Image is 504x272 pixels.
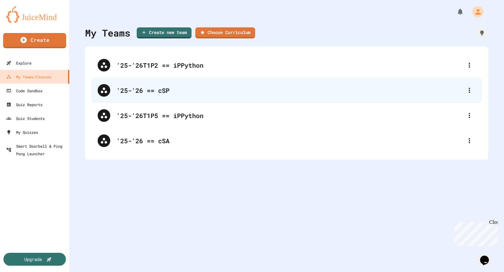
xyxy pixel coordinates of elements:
[91,53,482,78] div: '25-'26T1P2 == iPPython
[6,101,43,108] div: Quiz Reports
[6,6,63,23] img: logo-orange.svg
[24,256,42,263] div: Upgrade
[6,142,67,157] div: Smart Doorbell & Ping Pong Launcher
[6,87,43,94] div: Code Sandbox
[478,247,498,266] iframe: chat widget
[3,3,43,40] div: Chat with us now!Close
[452,219,498,246] iframe: chat widget
[466,4,485,19] div: My Account
[6,128,38,136] div: My Quizzes
[445,6,466,17] div: My Notifications
[117,136,463,145] div: '25-'26 == cSA
[6,115,45,122] div: Quiz Students
[195,27,255,38] a: Choose Curriculum
[91,128,482,153] div: '25-'26 == cSA
[476,27,488,39] div: How it works
[137,27,192,38] a: Create new team
[6,73,51,81] div: My Teams/Classes
[91,103,482,128] div: '25-'26T1P5 == iPPython
[117,60,463,70] div: '25-'26T1P2 == iPPython
[117,86,463,95] div: '25-'26 == cSP
[6,59,31,67] div: Explore
[85,26,130,40] div: My Teams
[3,33,66,48] a: Create
[91,78,482,103] div: '25-'26 == cSP
[117,111,463,120] div: '25-'26T1P5 == iPPython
